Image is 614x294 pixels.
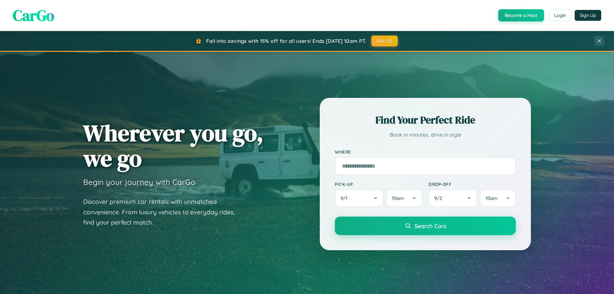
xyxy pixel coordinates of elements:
[386,189,422,207] button: 10am
[335,113,516,127] h2: Find Your Perfect Ride
[575,10,601,21] button: Sign Up
[83,196,243,228] p: Discover premium car rentals with unmatched convenience. From luxury vehicles to everyday rides, ...
[371,36,398,46] button: FALL15
[549,10,571,21] button: Login
[485,195,498,201] span: 10am
[13,5,54,26] span: CarGo
[341,195,351,201] span: 9 / 1
[335,130,516,139] p: Book in minutes, drive in style
[206,38,366,44] span: Fall into savings with 15% off for all users! Ends [DATE] 10am PT.
[414,222,446,229] span: Search Cars
[434,195,445,201] span: 9 / 2
[498,9,544,21] button: Become a Host
[335,149,516,155] label: Where
[480,189,516,207] button: 10am
[335,181,422,187] label: Pick-up
[83,177,195,187] h3: Begin your journey with CarGo
[83,120,264,171] h1: Wherever you go, we go
[392,195,404,201] span: 10am
[429,181,516,187] label: Drop-off
[335,217,516,235] button: Search Cars
[335,189,383,207] button: 9/1
[429,189,477,207] button: 9/2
